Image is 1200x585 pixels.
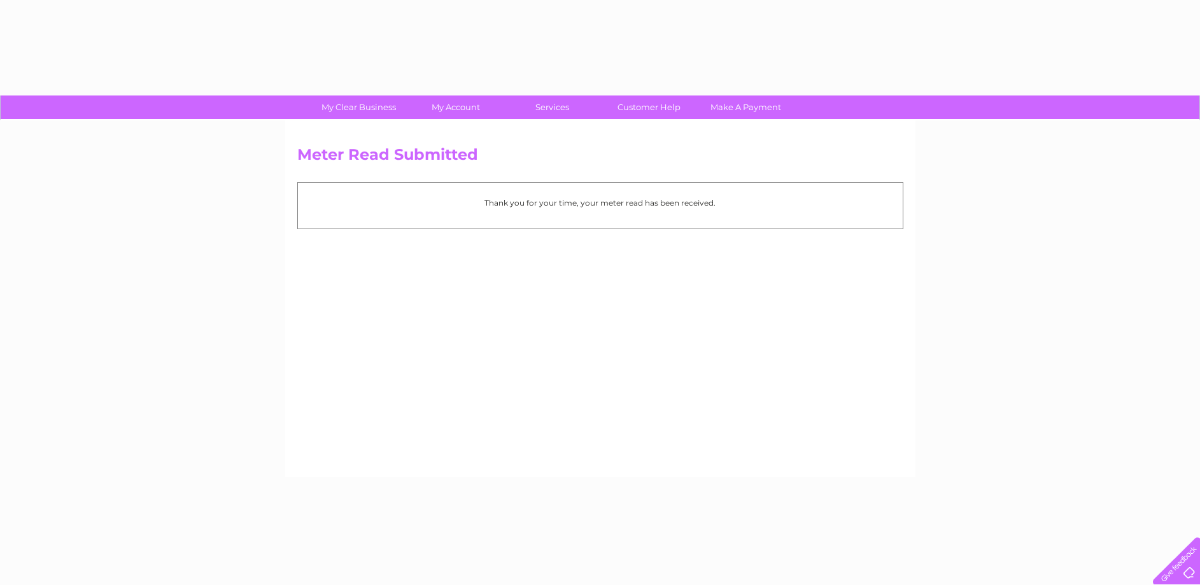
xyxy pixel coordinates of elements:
[304,197,896,209] p: Thank you for your time, your meter read has been received.
[693,95,798,119] a: Make A Payment
[403,95,508,119] a: My Account
[596,95,702,119] a: Customer Help
[500,95,605,119] a: Services
[297,146,903,170] h2: Meter Read Submitted
[306,95,411,119] a: My Clear Business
